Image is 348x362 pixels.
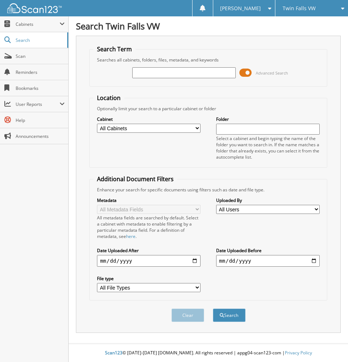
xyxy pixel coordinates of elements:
span: Bookmarks [16,85,65,91]
label: Cabinet [97,116,200,122]
div: Enhance your search for specific documents using filters such as date and file type. [93,187,323,193]
div: Searches all cabinets, folders, files, metadata, and keywords [93,57,323,63]
span: Twin Falls VW [283,6,316,11]
span: Scan123 [105,350,122,356]
button: Search [213,309,246,322]
input: end [216,255,319,267]
div: All metadata fields are searched by default. Select a cabinet with metadata to enable filtering b... [97,215,200,239]
label: Folder [216,116,319,122]
div: © [DATE]-[DATE] [DOMAIN_NAME]. All rights reserved | appg04-scan123-com | [69,344,348,362]
span: Search [16,37,64,43]
a: Privacy Policy [285,350,312,356]
span: Cabinets [16,21,60,27]
span: Reminders [16,69,65,75]
legend: Location [93,94,124,102]
h1: Search Twin Falls VW [76,20,341,32]
legend: Additional Document Filters [93,175,177,183]
div: Select a cabinet and begin typing the name of the folder you want to search in. If the name match... [216,135,319,160]
label: Uploaded By [216,197,319,203]
img: scan123-logo-white.svg [7,3,62,13]
span: Scan [16,53,65,59]
legend: Search Term [93,45,135,53]
span: Help [16,117,65,123]
label: Metadata [97,197,200,203]
span: Announcements [16,133,65,139]
label: Date Uploaded Before [216,247,319,254]
label: File type [97,275,200,282]
label: Date Uploaded After [97,247,200,254]
a: here [126,233,135,239]
span: Advanced Search [256,70,288,76]
span: User Reports [16,101,60,107]
div: Optionally limit your search to a particular cabinet or folder [93,106,323,112]
input: start [97,255,200,267]
button: Clear [171,309,204,322]
span: [PERSON_NAME] [220,6,261,11]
